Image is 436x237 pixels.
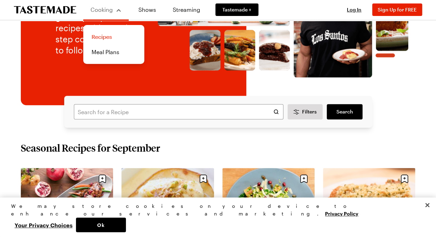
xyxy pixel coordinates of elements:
p: Check out 12,000+ globally-inspired recipes with step-by-step cooking videos to follow along. [55,0,144,56]
button: Save recipe [96,172,109,185]
a: Recipes [87,29,140,44]
button: Log In [340,6,368,13]
a: filters [327,104,362,119]
div: Cooking [83,25,144,64]
div: Privacy [11,202,419,232]
a: To Tastemade Home Page [14,6,76,14]
button: Save recipe [398,172,411,185]
span: Search [336,108,353,115]
div: We may store cookies on your device to enhance our services and marketing. [11,202,419,218]
span: Tastemade + [222,6,251,13]
button: Sign Up for FREE [372,3,422,16]
button: Ok [76,218,126,232]
span: Sign Up for FREE [378,7,417,12]
a: More information about your privacy, opens in a new tab [325,210,358,217]
button: Close [420,197,435,213]
button: Desktop filters [288,104,323,119]
span: Log In [347,7,361,12]
h2: Seasonal Recipes for September [21,142,160,154]
a: Tastemade + [215,3,258,16]
button: Save recipe [197,172,210,185]
button: Cooking [90,3,122,17]
button: Save recipe [297,172,310,185]
span: Filters [302,108,316,115]
span: Cooking [91,6,113,13]
button: Your Privacy Choices [11,218,76,232]
a: Meal Plans [87,44,140,60]
input: Search for a Recipe [74,104,283,119]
